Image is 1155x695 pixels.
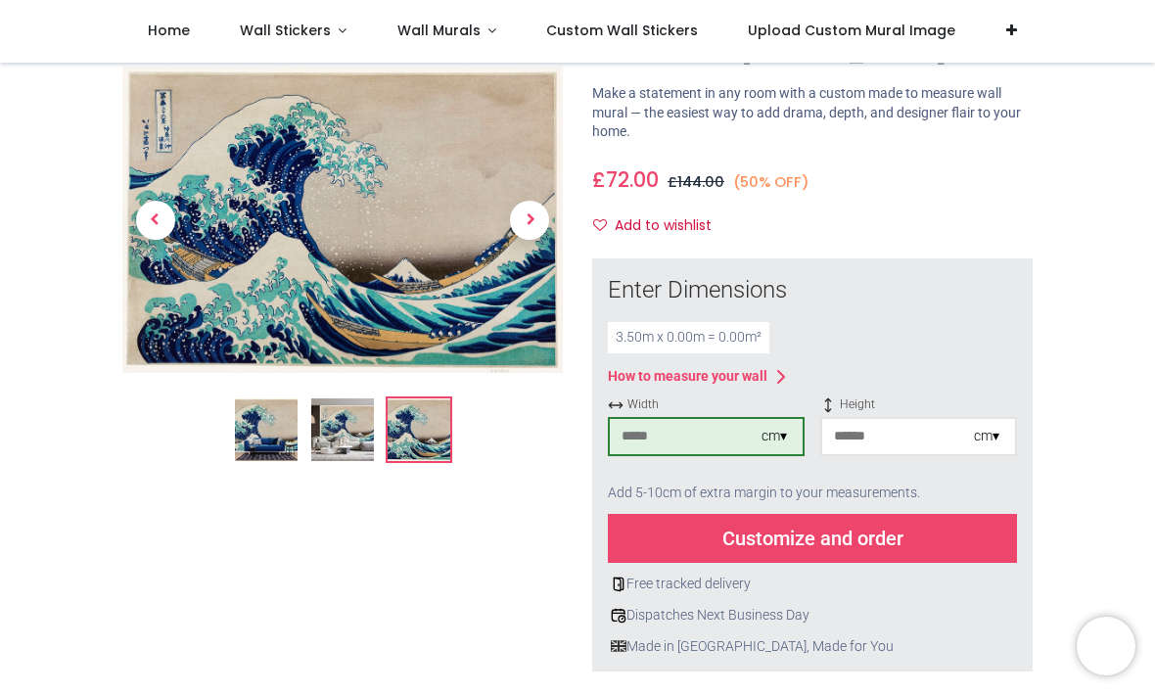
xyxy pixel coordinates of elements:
[820,396,1017,413] span: Height
[608,575,1017,594] div: Free tracked delivery
[592,84,1033,142] p: Make a statement in any room with a custom made to measure wall mural — the easiest way to add dr...
[608,274,1017,307] div: Enter Dimensions
[593,218,607,232] i: Add to wishlist
[546,21,698,40] span: Custom Wall Stickers
[592,165,659,194] span: £
[762,427,787,446] div: cm ▾
[311,399,374,462] img: WS-68500-02
[235,399,298,462] img: The Great Wave off Kanagawa Wall Mural Artist Katsushika Hokusai
[1077,617,1135,675] iframe: Brevo live chat
[510,201,549,240] span: Next
[608,637,1017,657] div: Made in [GEOGRAPHIC_DATA], Made for You
[608,322,769,353] div: 3.50 m x 0.00 m = 0.00 m²
[608,367,767,387] div: How to measure your wall
[388,399,450,462] img: WS-68500-03
[240,21,331,40] span: Wall Stickers
[668,172,724,192] span: £
[608,396,805,413] span: Width
[122,114,189,328] a: Previous
[608,606,1017,625] div: Dispatches Next Business Day
[677,172,724,192] span: 144.00
[397,21,481,40] span: Wall Murals
[148,21,190,40] span: Home
[122,68,563,374] img: WS-68500-03
[974,427,999,446] div: cm ▾
[608,472,1017,515] div: Add 5-10cm of extra margin to your measurements.
[733,172,809,193] small: (50% OFF)
[592,209,728,243] button: Add to wishlistAdd to wishlist
[748,21,955,40] span: Upload Custom Mural Image
[606,165,659,194] span: 72.00
[497,114,564,328] a: Next
[611,638,626,654] img: uk
[608,514,1017,563] div: Customize and order
[136,201,175,240] span: Previous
